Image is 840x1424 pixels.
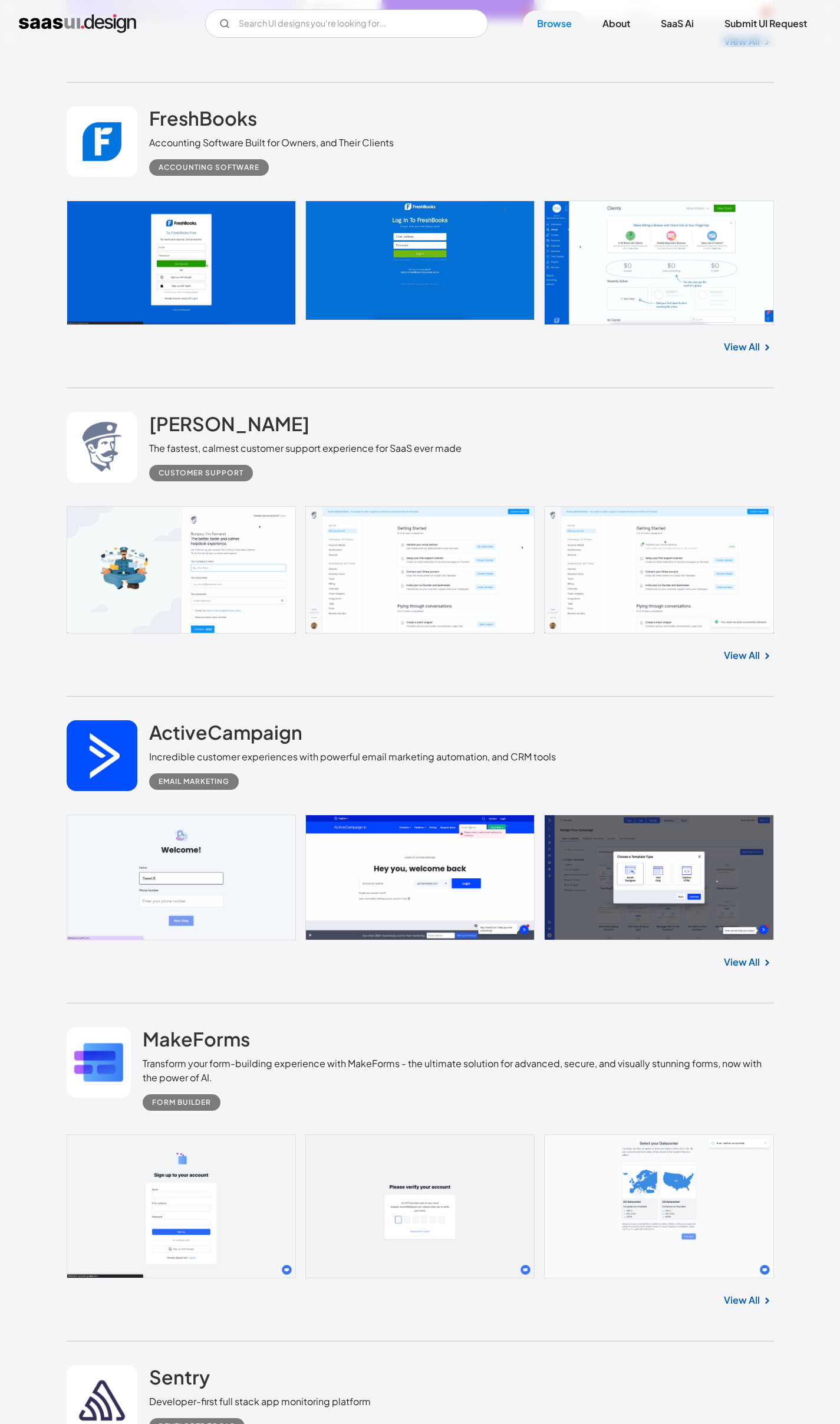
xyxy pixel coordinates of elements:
a: View All [724,955,760,969]
div: Accounting Software Built for Owners, and Their Clients [149,136,394,150]
input: Search UI designs you're looking for... [205,9,488,38]
a: SaaS Ai [647,11,708,37]
a: Browse [523,11,586,37]
h2: [PERSON_NAME] [149,412,309,435]
form: Email Form [205,9,488,38]
div: Transform your form-building experience with MakeForms - the ultimate solution for advanced, secu... [143,1056,773,1085]
a: FreshBooks [149,106,257,136]
h2: MakeForms [143,1027,250,1051]
h2: ActiveCampaign [149,720,302,744]
a: home [19,14,136,33]
h2: FreshBooks [149,106,257,130]
div: Accounting Software [159,160,259,175]
a: ActiveCampaign [149,720,302,750]
a: [PERSON_NAME] [149,412,309,441]
a: About [588,11,644,37]
a: MakeForms [143,1027,250,1056]
div: Form Builder [152,1095,211,1110]
div: The fastest, calmest customer support experience for SaaS ever made [149,441,462,455]
div: Incredible customer experiences with powerful email marketing automation, and CRM tools [149,750,556,764]
div: Email Marketing [159,775,229,789]
div: Customer Support [159,466,243,480]
a: Submit UI Request [710,11,821,37]
a: View All [724,648,760,662]
a: View All [724,340,760,354]
div: Developer-first full stack app monitoring platform [149,1395,371,1409]
h2: Sentry [149,1365,210,1389]
a: Sentry [149,1365,210,1395]
a: View All [724,1293,760,1307]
